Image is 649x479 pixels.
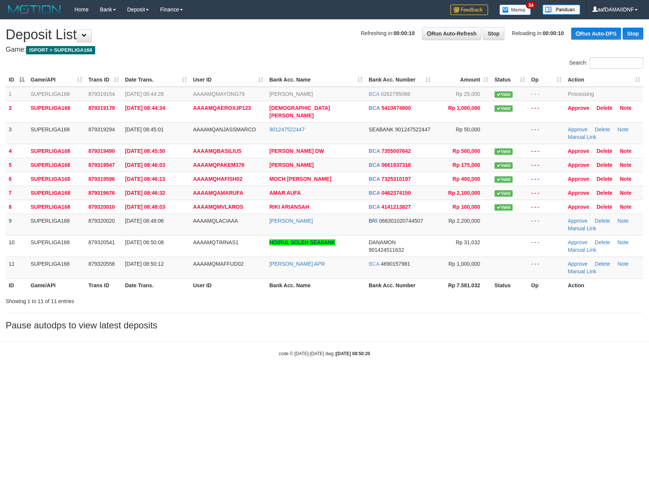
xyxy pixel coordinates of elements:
[269,126,304,132] a: 901247522447
[28,122,85,144] td: SUPERLIGA168
[6,144,28,158] td: 4
[382,148,411,154] span: Copy 7355007642 to clipboard
[369,105,380,111] span: BCA
[596,105,612,111] a: Delete
[269,176,331,182] a: MOCH [PERSON_NAME]
[494,190,513,197] span: Valid transaction
[269,148,324,154] a: [PERSON_NAME] DW
[453,176,480,182] span: Rp 400,000
[28,186,85,200] td: SUPERLIGA168
[568,176,589,182] a: Approve
[125,176,165,182] span: [DATE] 08:46:13
[366,73,434,87] th: Bank Acc. Number: activate to sort column ascending
[369,91,379,97] span: BCA
[190,278,266,292] th: User ID
[382,162,411,168] span: Copy 0661937318 to clipboard
[193,218,238,224] span: AAAAMQLACIAAA
[453,204,480,210] span: Rp 100,000
[266,73,366,87] th: Bank Acc. Name: activate to sort column ascending
[456,239,480,245] span: Rp 31,032
[494,204,513,211] span: Valid transaction
[618,261,629,267] a: Note
[569,57,643,69] label: Search:
[193,176,243,182] span: AAAAMQHAFISH02
[125,162,165,168] span: [DATE] 08:46:03
[590,57,643,69] input: Search:
[382,190,411,196] span: Copy 0462374150 to clipboard
[193,162,244,168] span: AAAAMQPAKEM378
[382,176,411,182] span: Copy 7325310197 to clipboard
[596,176,612,182] a: Delete
[269,105,330,119] a: [DEMOGRAPHIC_DATA][PERSON_NAME]
[28,257,85,278] td: SUPERLIGA168
[193,105,251,111] span: AAAAMQAEROXJP123
[595,218,610,224] a: Delete
[88,190,115,196] span: 879319676
[450,5,488,15] img: Feedback.jpg
[361,30,414,36] span: Refreshing in:
[28,158,85,172] td: SUPERLIGA168
[596,190,612,196] a: Delete
[269,162,314,168] a: [PERSON_NAME]
[491,73,528,87] th: Status: activate to sort column ascending
[28,235,85,257] td: SUPERLIGA168
[620,105,632,111] a: Note
[381,91,410,97] span: Copy 0262795088 to clipboard
[193,190,243,196] span: AAAAMQAMARUFA
[568,239,587,245] a: Approve
[494,105,513,112] span: Valid transaction
[125,105,165,111] span: [DATE] 08:44:34
[568,261,587,267] a: Approve
[623,28,643,40] a: Stop
[369,239,396,245] span: DANAMON
[125,204,165,210] span: [DATE] 08:48:03
[568,218,587,224] a: Approve
[369,218,377,224] span: BRI
[382,105,411,111] span: Copy 5410474800 to clipboard
[6,214,28,235] td: 9
[483,27,504,40] a: Stop
[193,126,256,132] span: AAAAMQANJASSMARCO
[379,218,423,224] span: Copy 066301020744507 to clipboard
[568,105,589,111] a: Approve
[528,200,565,214] td: - - -
[6,73,28,87] th: ID: activate to sort column descending
[568,204,589,210] a: Approve
[125,190,165,196] span: [DATE] 08:46:32
[568,148,589,154] a: Approve
[395,126,430,132] span: Copy 901247522447 to clipboard
[456,91,480,97] span: Rp 25,000
[6,122,28,144] td: 3
[336,351,370,356] strong: [DATE] 08:50:20
[28,200,85,214] td: SUPERLIGA168
[6,87,28,101] td: 1
[6,27,643,42] h1: Deposit List
[542,5,580,15] img: panduan.png
[88,239,115,245] span: 879320541
[125,261,164,267] span: [DATE] 08:50:12
[269,261,325,267] a: [PERSON_NAME] APR
[565,87,643,101] td: Processing
[6,200,28,214] td: 8
[499,5,531,15] img: Button%20Memo.svg
[543,30,564,36] strong: 00:00:10
[6,320,643,330] h3: Pause autodps to view latest deposits
[618,126,629,132] a: Note
[28,101,85,122] td: SUPERLIGA168
[528,73,565,87] th: Op: activate to sort column ascending
[596,204,612,210] a: Delete
[434,278,491,292] th: Rp 7.581.032
[422,27,481,40] a: Run Auto-Refresh
[494,176,513,183] span: Valid transaction
[28,73,85,87] th: Game/API: activate to sort column ascending
[528,122,565,144] td: - - -
[88,105,115,111] span: 879319179
[528,87,565,101] td: - - -
[494,148,513,155] span: Valid transaction
[568,162,589,168] a: Approve
[456,126,480,132] span: Rp 50,000
[28,172,85,186] td: SUPERLIGA168
[88,261,115,267] span: 879320556
[528,144,565,158] td: - - -
[568,247,596,253] a: Manual Link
